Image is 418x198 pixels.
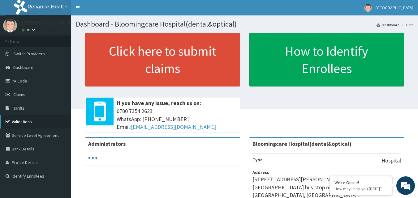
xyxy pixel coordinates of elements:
b: Administrators [88,140,126,147]
img: User Image [364,4,372,12]
p: [GEOGRAPHIC_DATA] [22,20,73,26]
b: Address [252,170,269,175]
b: If you have any issue, reach us on: [117,99,201,107]
div: We're Online! [334,180,387,185]
a: [EMAIL_ADDRESS][DOMAIN_NAME] [131,123,216,130]
svg: audio-loading [88,153,97,162]
span: 0700 7354 2623 WhatsApp: [PHONE_NUMBER] Email: [117,107,237,131]
strong: Bloomingcare Hospital(dental&optical) [252,140,351,147]
a: Click here to submit claims [85,33,240,86]
a: Dashboard [377,22,399,27]
h1: Dashboard - Bloomingcare Hospital(dental&optical) [76,20,413,28]
p: How may I help you today? [334,186,387,192]
span: [GEOGRAPHIC_DATA] [376,5,413,11]
span: Switch Providers [13,51,45,57]
a: Online [22,28,37,32]
a: How to Identify Enrollees [249,33,404,86]
li: Here [400,22,413,27]
span: Tariffs [13,105,24,111]
p: Hospital [381,157,401,165]
img: User Image [3,19,17,32]
b: Type [252,157,263,162]
span: Dashboard [13,65,33,70]
span: Claims [13,92,25,97]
